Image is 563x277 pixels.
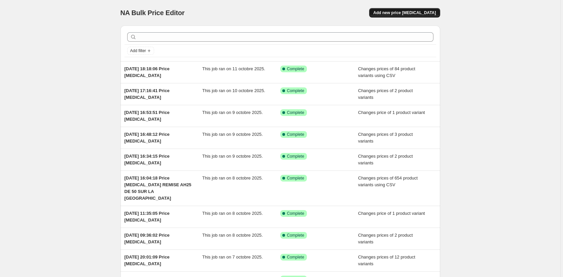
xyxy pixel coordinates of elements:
[202,154,263,159] span: This job ran on 9 octobre 2025.
[202,233,263,238] span: This job ran on 8 octobre 2025.
[202,110,263,115] span: This job ran on 9 octobre 2025.
[287,88,304,93] span: Complete
[125,211,170,223] span: [DATE] 11:35:05 Price [MEDICAL_DATA]
[358,132,413,144] span: Changes prices of 3 product variants
[287,175,304,181] span: Complete
[202,175,263,181] span: This job ran on 8 octobre 2025.
[358,211,425,216] span: Changes price of 1 product variant
[202,66,265,71] span: This job ran on 11 octobre 2025.
[125,66,170,78] span: [DATE] 18:18:06 Price [MEDICAL_DATA]
[125,110,170,122] span: [DATE] 16:53:51 Price [MEDICAL_DATA]
[202,254,263,260] span: This job ran on 7 octobre 2025.
[287,233,304,238] span: Complete
[358,254,415,266] span: Changes prices of 12 product variants
[369,8,440,17] button: Add new price [MEDICAL_DATA]
[202,88,265,93] span: This job ran on 10 octobre 2025.
[125,132,170,144] span: [DATE] 16:48:12 Price [MEDICAL_DATA]
[287,110,304,115] span: Complete
[287,254,304,260] span: Complete
[287,154,304,159] span: Complete
[125,175,191,201] span: [DATE] 16:04:18 Price [MEDICAL_DATA] REMISE AH25 DE 50 SUR LA [GEOGRAPHIC_DATA]
[358,110,425,115] span: Changes price of 1 product variant
[358,88,413,100] span: Changes prices of 2 product variants
[358,154,413,165] span: Changes prices of 2 product variants
[358,233,413,244] span: Changes prices of 2 product variants
[287,66,304,72] span: Complete
[130,48,146,53] span: Add filter
[120,9,185,16] span: NA Bulk Price Editor
[202,211,263,216] span: This job ran on 8 octobre 2025.
[358,66,415,78] span: Changes prices of 84 product variants using CSV
[125,254,170,266] span: [DATE] 20:01:09 Price [MEDICAL_DATA]
[202,132,263,137] span: This job ran on 9 octobre 2025.
[125,233,170,244] span: [DATE] 09:36:02 Price [MEDICAL_DATA]
[358,175,418,187] span: Changes prices of 654 product variants using CSV
[127,47,154,55] button: Add filter
[287,211,304,216] span: Complete
[125,154,170,165] span: [DATE] 16:34:15 Price [MEDICAL_DATA]
[287,132,304,137] span: Complete
[125,88,170,100] span: [DATE] 17:16:41 Price [MEDICAL_DATA]
[373,10,436,15] span: Add new price [MEDICAL_DATA]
